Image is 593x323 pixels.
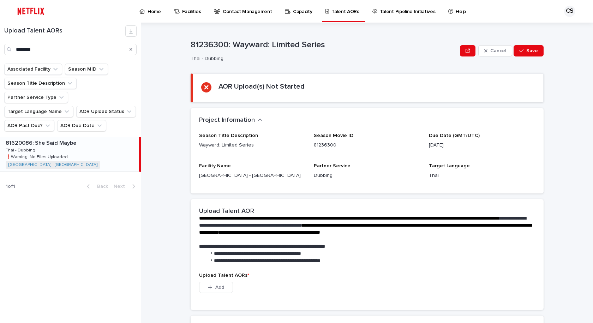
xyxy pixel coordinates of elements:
p: Wayward: Limited Series [199,142,305,149]
h2: Upload Talent AOR [199,208,254,215]
span: Cancel [490,48,506,53]
img: ifQbXi3ZQGMSEF7WDB7W [14,4,48,18]
p: [GEOGRAPHIC_DATA] - [GEOGRAPHIC_DATA] [199,172,305,179]
button: Season MID [65,64,108,75]
p: Thai [429,172,535,179]
button: AOR Due Date [57,120,106,131]
span: Season Title Description [199,133,258,138]
button: Next [111,183,141,190]
p: [DATE] [429,142,535,149]
p: Thai - Dubbing [6,146,37,153]
span: Next [114,184,129,189]
span: Facility Name [199,163,231,168]
span: Add [215,285,224,290]
input: Search [4,44,137,55]
a: [GEOGRAPHIC_DATA] - [GEOGRAPHIC_DATA] [8,162,97,167]
button: Project Information [199,116,263,124]
div: CS [564,6,575,17]
span: Season Movie ID [314,133,353,138]
span: Partner Service [314,163,351,168]
button: AOR Upload Status [76,106,136,117]
p: 81236300: Wayward: Limited Series [191,40,457,50]
h1: Upload Talent AORs [4,27,125,35]
button: Cancel [478,45,512,56]
h2: AOR Upload(s) Not Started [218,82,305,91]
span: Save [526,48,538,53]
p: 81620086: She Said Maybe [6,138,78,146]
p: Thai - Dubbing [191,56,454,62]
button: AOR Past Due? [4,120,54,131]
button: Associated Facility [4,64,62,75]
button: Target Language Name [4,106,73,117]
button: Back [81,183,111,190]
button: Save [514,45,544,56]
h2: Project Information [199,116,255,124]
span: Due Date (GMT/UTC) [429,133,480,138]
p: 81236300 [314,142,420,149]
button: Add [199,282,233,293]
span: Upload Talent AORs [199,273,249,278]
button: Season Title Description [4,78,77,89]
p: Dubbing [314,172,420,179]
button: Partner Service Type [4,92,68,103]
span: Target Language [429,163,470,168]
p: ❗️Warning: No Files Uploaded [6,153,69,160]
span: Back [93,184,108,189]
